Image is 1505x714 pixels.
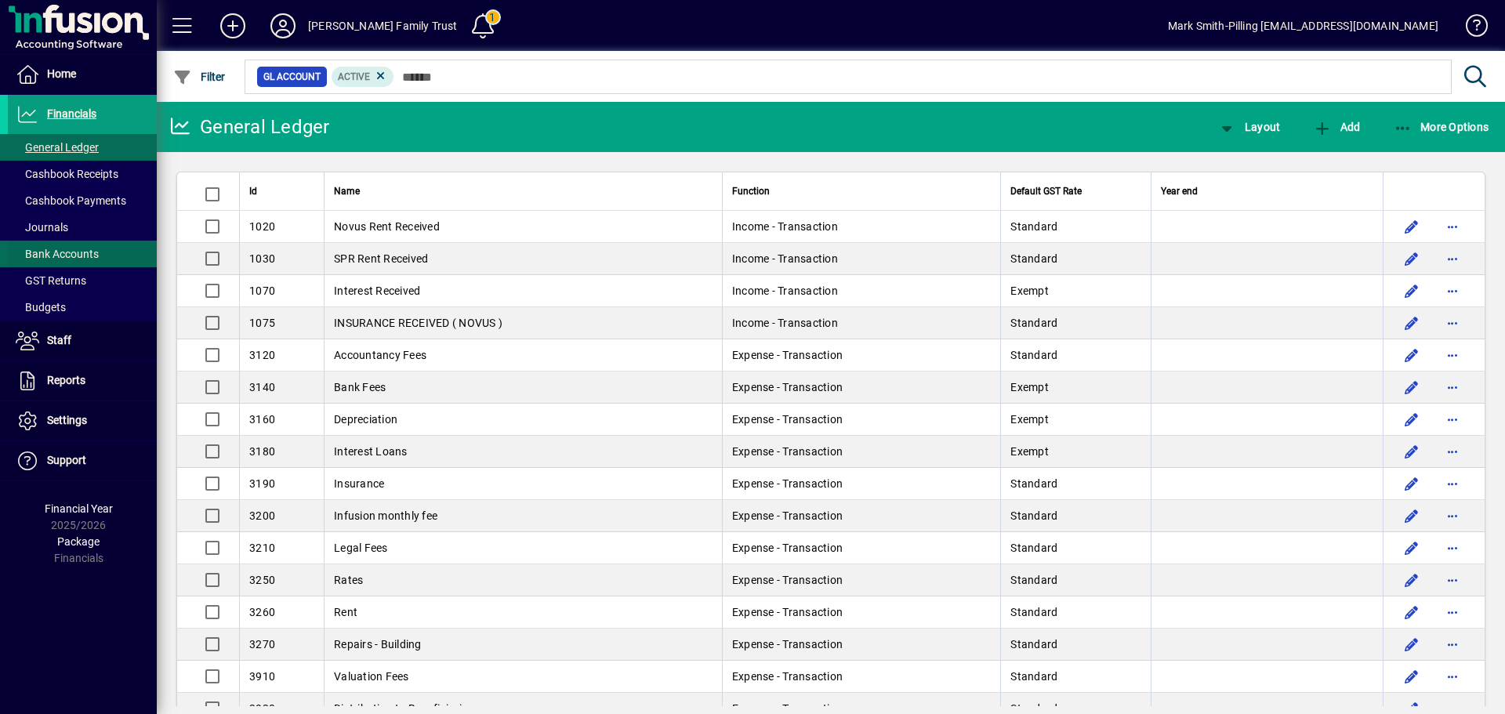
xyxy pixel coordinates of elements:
[8,134,157,161] a: General Ledger
[732,606,843,618] span: Expense - Transaction
[308,13,458,38] div: [PERSON_NAME] Family Trust
[1010,574,1057,586] span: Standard
[249,445,275,458] span: 3180
[47,334,71,346] span: Staff
[8,267,157,294] a: GST Returns
[8,294,157,321] a: Budgets
[334,349,426,361] span: Accountancy Fees
[334,445,408,458] span: Interest Loans
[1399,503,1424,528] button: Edit
[1440,664,1465,689] button: More options
[334,477,384,490] span: Insurance
[732,252,838,265] span: Income - Transaction
[1399,567,1424,593] button: Edit
[1399,310,1424,335] button: Edit
[249,317,275,329] span: 1075
[1161,183,1198,200] span: Year end
[334,252,428,265] span: SPR Rent Received
[334,381,386,393] span: Bank Fees
[1010,252,1057,265] span: Standard
[732,670,843,683] span: Expense - Transaction
[1399,214,1424,239] button: Edit
[249,638,275,651] span: 3270
[8,187,157,214] a: Cashbook Payments
[1440,600,1465,625] button: More options
[249,413,275,426] span: 3160
[1440,503,1465,528] button: More options
[732,183,770,200] span: Function
[173,71,226,83] span: Filter
[1010,285,1049,297] span: Exempt
[45,502,113,515] span: Financial Year
[8,55,157,94] a: Home
[334,670,409,683] span: Valuation Fees
[1010,445,1049,458] span: Exempt
[732,381,843,393] span: Expense - Transaction
[1201,113,1296,141] app-page-header-button: View chart layout
[1440,343,1465,368] button: More options
[732,445,843,458] span: Expense - Transaction
[732,349,843,361] span: Expense - Transaction
[338,71,370,82] span: Active
[1440,439,1465,464] button: More options
[8,321,157,361] a: Staff
[1399,664,1424,689] button: Edit
[258,12,308,40] button: Profile
[1440,310,1465,335] button: More options
[1399,246,1424,271] button: Edit
[249,381,275,393] span: 3140
[16,274,86,287] span: GST Returns
[732,317,838,329] span: Income - Transaction
[263,69,321,85] span: GL Account
[47,454,86,466] span: Support
[1309,113,1364,141] button: Add
[249,183,314,200] div: Id
[1399,632,1424,657] button: Edit
[16,221,68,234] span: Journals
[1010,606,1057,618] span: Standard
[16,168,118,180] span: Cashbook Receipts
[169,114,330,140] div: General Ledger
[8,361,157,400] a: Reports
[1399,278,1424,303] button: Edit
[8,401,157,440] a: Settings
[732,285,838,297] span: Income - Transaction
[1440,375,1465,400] button: More options
[732,542,843,554] span: Expense - Transaction
[8,214,157,241] a: Journals
[1440,535,1465,560] button: More options
[334,413,397,426] span: Depreciation
[1440,246,1465,271] button: More options
[1313,121,1360,133] span: Add
[16,248,99,260] span: Bank Accounts
[1213,113,1284,141] button: Layout
[732,413,843,426] span: Expense - Transaction
[1440,214,1465,239] button: More options
[1010,477,1057,490] span: Standard
[1010,317,1057,329] span: Standard
[1010,349,1057,361] span: Standard
[334,220,440,233] span: Novus Rent Received
[334,542,388,554] span: Legal Fees
[249,220,275,233] span: 1020
[16,301,66,314] span: Budgets
[334,183,713,200] div: Name
[249,606,275,618] span: 3260
[1010,638,1057,651] span: Standard
[732,574,843,586] span: Expense - Transaction
[1010,670,1057,683] span: Standard
[1440,278,1465,303] button: More options
[1399,375,1424,400] button: Edit
[1010,413,1049,426] span: Exempt
[1399,471,1424,496] button: Edit
[334,317,502,329] span: INSURANCE RECEIVED ( NOVUS )
[334,638,422,651] span: Repairs - Building
[732,509,843,522] span: Expense - Transaction
[8,441,157,480] a: Support
[47,67,76,80] span: Home
[249,252,275,265] span: 1030
[249,670,275,683] span: 3910
[1440,632,1465,657] button: More options
[1399,407,1424,432] button: Edit
[57,535,100,548] span: Package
